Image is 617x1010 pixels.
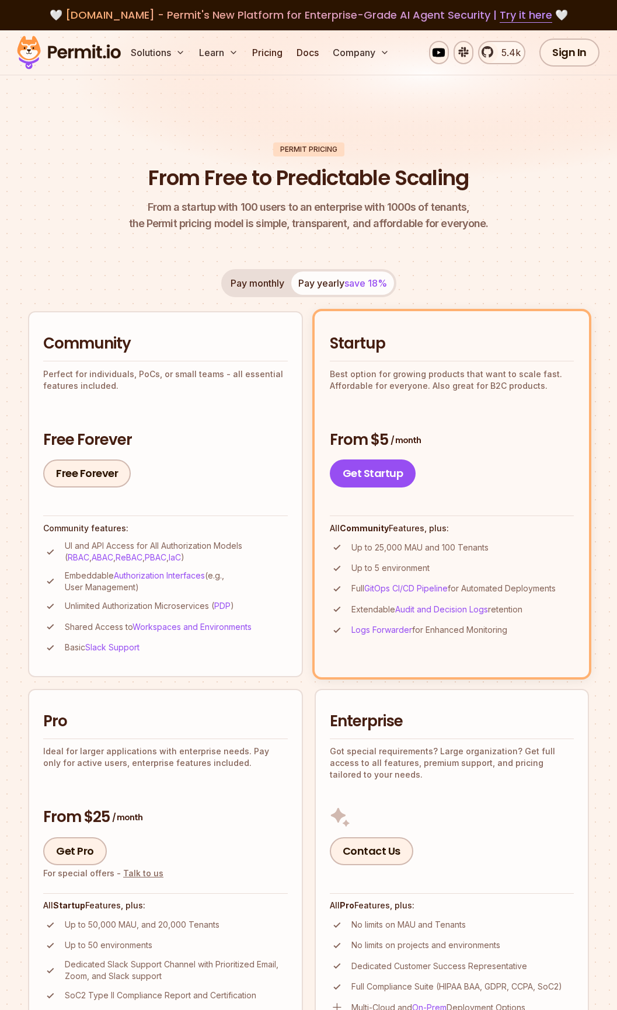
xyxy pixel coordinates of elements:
img: Permit logo [12,33,126,72]
strong: Community [340,523,389,533]
span: / month [391,434,421,446]
h2: Pro [43,711,288,732]
a: Logs Forwarder [351,625,412,635]
h4: Community features: [43,523,288,534]
button: Company [328,41,394,64]
strong: Pro [340,900,354,910]
h2: Enterprise [330,711,574,732]
div: Permit Pricing [273,142,344,156]
h3: From $5 [330,430,574,451]
a: Authorization Interfaces [114,570,205,580]
p: Best option for growing products that want to scale fast. Affordable for everyone. Also great for... [330,368,574,392]
p: Embeddable (e.g., User Management) [65,570,288,593]
span: [DOMAIN_NAME] - Permit's New Platform for Enterprise-Grade AI Agent Security | [65,8,552,22]
h2: Startup [330,333,574,354]
a: Sign In [539,39,599,67]
p: Up to 50 environments [65,939,152,951]
a: Get Pro [43,837,107,865]
a: Docs [292,41,323,64]
p: Full Compliance Suite (HIPAA BAA, GDPR, CCPA, SoC2) [351,981,562,992]
a: GitOps CI/CD Pipeline [364,583,448,593]
p: Shared Access to [65,621,252,633]
a: ABAC [92,552,113,562]
h4: All Features, plus: [330,900,574,911]
span: From a startup with 100 users to an enterprise with 1000s of tenants, [129,199,489,215]
a: ReBAC [116,552,142,562]
a: 5.4k [478,41,525,64]
a: Free Forever [43,459,131,487]
h4: All Features, plus: [43,900,288,911]
a: RBAC [68,552,89,562]
p: SoC2 Type II Compliance Report and Certification [65,990,256,1001]
span: 5.4k [494,46,521,60]
p: Up to 50,000 MAU, and 20,000 Tenants [65,919,219,931]
button: Pay monthly [224,271,291,295]
a: PDP [214,601,231,611]
button: Solutions [126,41,190,64]
p: Unlimited Authorization Microservices ( ) [65,600,234,612]
p: Up to 25,000 MAU and 100 Tenants [351,542,489,553]
div: 🤍 🤍 [28,7,589,23]
h1: From Free to Predictable Scaling [148,163,469,193]
p: UI and API Access for All Authorization Models ( , , , , ) [65,540,288,563]
a: Contact Us [330,837,413,865]
p: Got special requirements? Large organization? Get full access to all features, premium support, a... [330,746,574,781]
a: Get Startup [330,459,416,487]
p: Dedicated Slack Support Channel with Prioritized Email, Zoom, and Slack support [65,959,288,982]
p: Perfect for individuals, PoCs, or small teams - all essential features included. [43,368,288,392]
p: Full for Automated Deployments [351,583,556,594]
span: / month [112,812,142,823]
button: Learn [194,41,243,64]
a: Try it here [500,8,552,23]
a: Workspaces and Environments [133,622,252,632]
h3: Free Forever [43,430,288,451]
a: Talk to us [123,868,163,878]
h4: All Features, plus: [330,523,574,534]
a: PBAC [145,552,166,562]
h2: Community [43,333,288,354]
a: Pricing [248,41,287,64]
div: For special offers - [43,868,163,879]
p: the Permit pricing model is simple, transparent, and affordable for everyone. [129,199,489,232]
p: No limits on MAU and Tenants [351,919,466,931]
p: Up to 5 environment [351,562,430,574]
a: Audit and Decision Logs [395,604,488,614]
h3: From $25 [43,807,288,828]
p: Ideal for larger applications with enterprise needs. Pay only for active users, enterprise featur... [43,746,288,769]
strong: Startup [53,900,85,910]
p: Dedicated Customer Success Representative [351,960,527,972]
p: Basic [65,642,140,653]
p: No limits on projects and environments [351,939,500,951]
a: Slack Support [85,642,140,652]
p: for Enhanced Monitoring [351,624,507,636]
a: IaC [169,552,181,562]
p: Extendable retention [351,604,522,615]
